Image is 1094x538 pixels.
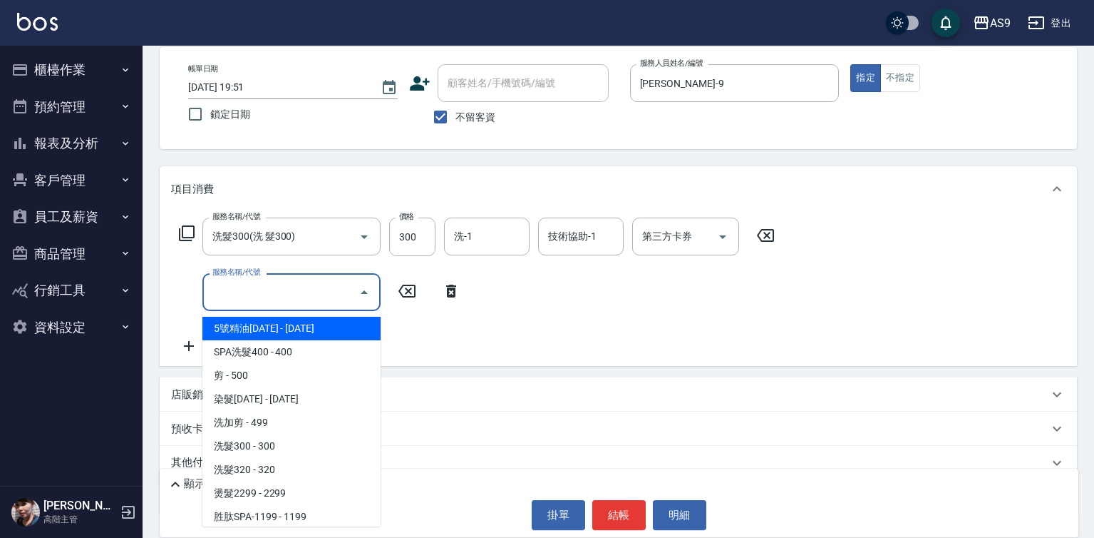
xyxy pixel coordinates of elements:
[372,71,406,105] button: Choose date, selected date is 2025-08-17
[532,500,585,530] button: 掛單
[202,364,381,387] span: 剪 - 500
[6,272,137,309] button: 行銷工具
[932,9,960,37] button: save
[399,211,414,222] label: 價格
[17,13,58,31] img: Logo
[202,317,381,340] span: 5號精油[DATE] - [DATE]
[990,14,1011,32] div: AS9
[711,225,734,248] button: Open
[6,51,137,88] button: 櫃檯作業
[202,340,381,364] span: SPA洗髮400 - 400
[653,500,706,530] button: 明細
[202,435,381,458] span: 洗髮300 - 300
[212,211,260,222] label: 服務名稱/代號
[967,9,1016,38] button: AS9
[160,446,1077,480] div: 其他付款方式
[880,64,920,92] button: 不指定
[202,458,381,482] span: 洗髮320 - 320
[455,110,495,125] span: 不留客資
[6,88,137,126] button: 預約管理
[184,477,248,492] p: 顯示業績明細
[1022,10,1077,36] button: 登出
[212,267,260,278] label: 服務名稱/代號
[11,498,40,527] img: Person
[6,235,137,273] button: 商品管理
[353,225,376,248] button: Open
[43,513,116,526] p: 高階主管
[210,107,250,122] span: 鎖定日期
[6,162,137,199] button: 客戶管理
[171,422,225,437] p: 預收卡販賣
[188,76,366,99] input: YYYY/MM/DD hh:mm
[202,482,381,505] span: 燙髮2299 - 2299
[160,412,1077,446] div: 預收卡販賣
[171,387,214,402] p: 店販銷售
[6,198,137,235] button: 員工及薪資
[171,182,214,197] p: 項目消費
[188,64,218,74] label: 帳單日期
[592,500,646,530] button: 結帳
[6,309,137,346] button: 資料設定
[6,125,137,162] button: 報表及分析
[640,58,703,68] label: 服務人員姓名/編號
[850,64,881,92] button: 指定
[43,499,116,513] h5: [PERSON_NAME]
[353,281,376,304] button: Close
[202,387,381,411] span: 染髮[DATE] - [DATE]
[171,455,242,471] p: 其他付款方式
[160,377,1077,412] div: 店販銷售
[160,166,1077,212] div: 項目消費
[202,411,381,435] span: 洗加剪 - 499
[202,505,381,529] span: 胜肽SPA-1199 - 1199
